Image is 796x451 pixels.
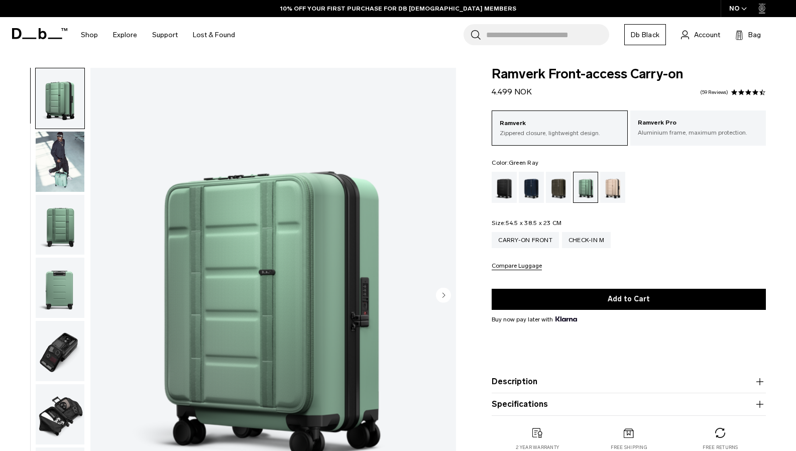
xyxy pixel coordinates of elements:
p: Free shipping [611,444,647,451]
img: Ramverk Front-access Carry-on Green Ray [36,384,84,444]
p: Ramverk Pro [638,118,758,128]
legend: Color: [492,160,538,166]
p: Aluminium frame, maximum protection. [638,128,758,137]
a: Explore [113,17,137,53]
a: Fogbow Beige [600,172,625,203]
img: Ramverk Front-access Carry-on Green Ray [36,132,84,192]
img: Ramverk Front-access Carry-on Green Ray [36,68,84,129]
button: Description [492,376,766,388]
a: Lost & Found [193,17,235,53]
button: Ramverk-front-access.png [35,320,85,382]
button: Ramverk Front-access Carry-on Green Ray [35,194,85,256]
a: Forest Green [546,172,571,203]
a: Carry-on Front [492,232,559,248]
p: Free returns [703,444,738,451]
button: Compare Luggage [492,263,542,270]
p: 2 year warranty [516,444,559,451]
a: 10% OFF YOUR FIRST PURCHASE FOR DB [DEMOGRAPHIC_DATA] MEMBERS [280,4,516,13]
img: {"height" => 20, "alt" => "Klarna"} [555,316,577,321]
button: Bag [735,29,761,41]
a: 59 reviews [700,90,728,95]
button: Add to Cart [492,289,766,310]
p: Zippered closure, lightweight design. [500,129,619,138]
a: Db Black [624,24,666,45]
span: Buy now pay later with [492,315,577,324]
a: Shop [81,17,98,53]
nav: Main Navigation [73,17,243,53]
button: Ramverk Front-access Carry-on Green Ray [35,257,85,318]
button: Ramverk Front-access Carry-on Green Ray [35,131,85,192]
a: Black Out [492,172,517,203]
a: Ramverk Pro Aluminium frame, maximum protection. [630,110,766,145]
img: Ramverk Front-access Carry-on Green Ray [36,195,84,255]
span: 54.5 x 38.5 x 23 CM [506,219,562,227]
span: Green Ray [509,159,538,166]
a: Check-in M [562,232,611,248]
button: Next slide [436,287,451,304]
a: Green Ray [573,172,598,203]
span: Bag [748,30,761,40]
img: Ramverk Front-access Carry-on Green Ray [36,258,84,318]
span: 4.499 NOK [492,87,532,96]
img: Ramverk-front-access.png [36,321,84,381]
button: Ramverk Front-access Carry-on Green Ray [35,384,85,445]
span: Account [694,30,720,40]
span: Ramverk Front-access Carry-on [492,68,766,81]
button: Specifications [492,398,766,410]
a: Support [152,17,178,53]
a: Blue Hour [519,172,544,203]
p: Ramverk [500,119,619,129]
a: Account [681,29,720,41]
legend: Size: [492,220,561,226]
button: Ramverk Front-access Carry-on Green Ray [35,68,85,129]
